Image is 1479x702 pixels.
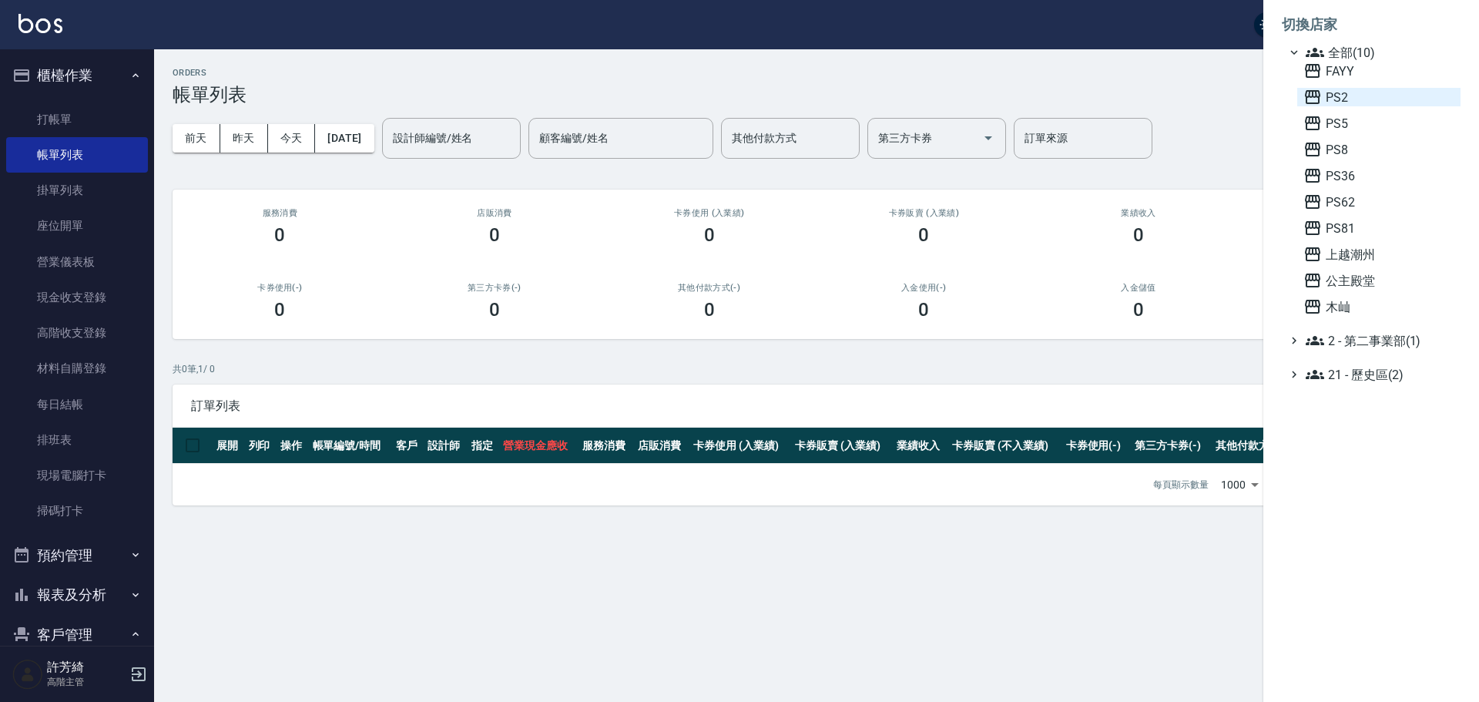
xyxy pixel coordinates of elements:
[1303,166,1454,185] span: PS36
[1306,365,1454,384] span: 21 - 歷史區(2)
[1303,297,1454,316] span: 木屾
[1303,271,1454,290] span: 公主殿堂
[1303,193,1454,211] span: PS62
[1303,140,1454,159] span: PS8
[1303,245,1454,264] span: 上越潮州
[1306,331,1454,350] span: 2 - 第二事業部(1)
[1303,114,1454,133] span: PS5
[1303,88,1454,106] span: PS2
[1303,219,1454,237] span: PS81
[1306,43,1454,62] span: 全部(10)
[1303,62,1454,80] span: FAYY
[1282,6,1461,43] li: 切換店家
